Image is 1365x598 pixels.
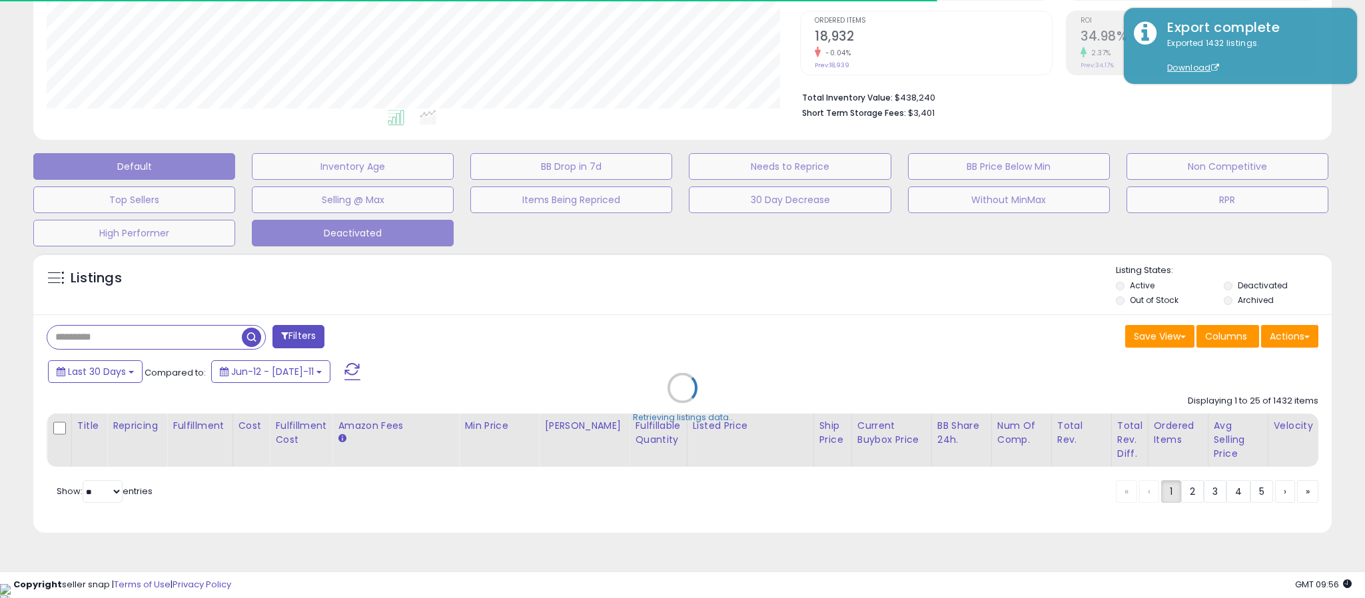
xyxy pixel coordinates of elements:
button: High Performer [33,220,235,246]
div: Retrieving listings data.. [633,411,733,423]
button: Top Sellers [33,186,235,213]
button: Non Competitive [1127,153,1328,180]
div: Exported 1432 listings. [1157,37,1347,75]
button: Without MinMax [908,186,1110,213]
small: 2.37% [1087,48,1111,58]
b: Short Term Storage Fees: [802,107,906,119]
button: Default [33,153,235,180]
span: $3,401 [908,107,935,119]
small: Prev: 34.17% [1081,61,1114,69]
button: BB Drop in 7d [470,153,672,180]
button: Inventory Age [252,153,454,180]
button: Items Being Repriced [470,186,672,213]
span: ROI [1081,17,1318,25]
h2: 34.98% [1081,29,1318,47]
h2: 18,932 [815,29,1052,47]
button: Selling @ Max [252,186,454,213]
li: $438,240 [802,89,1308,105]
a: Privacy Policy [173,578,231,591]
button: Needs to Reprice [689,153,891,180]
div: Export complete [1157,18,1347,37]
small: -0.04% [821,48,851,58]
a: Download [1167,62,1219,73]
a: Terms of Use [114,578,171,591]
small: Prev: 18,939 [815,61,849,69]
span: Ordered Items [815,17,1052,25]
b: Total Inventory Value: [802,92,893,103]
span: 2025-08-11 09:56 GMT [1295,578,1352,591]
strong: Copyright [13,578,62,591]
button: 30 Day Decrease [689,186,891,213]
button: BB Price Below Min [908,153,1110,180]
button: Deactivated [252,220,454,246]
button: RPR [1127,186,1328,213]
